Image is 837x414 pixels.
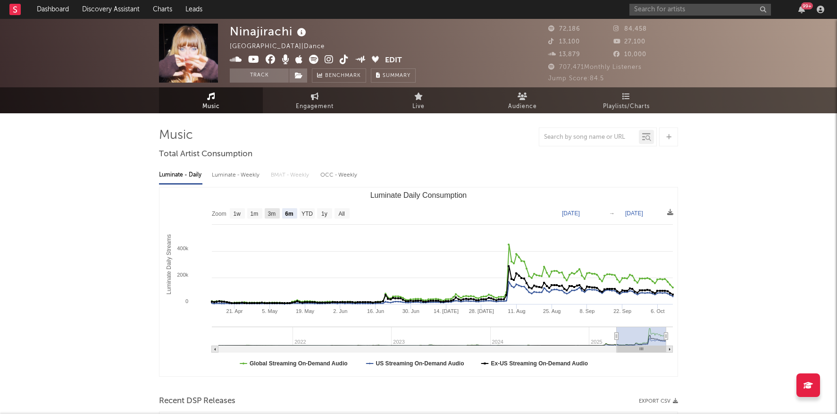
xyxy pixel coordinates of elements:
[580,308,595,314] text: 8. Sep
[548,26,580,32] span: 72,186
[609,210,615,217] text: →
[250,360,348,367] text: Global Streaming On-Demand Audio
[367,87,470,113] a: Live
[370,191,467,199] text: Luminate Daily Consumption
[625,210,643,217] text: [DATE]
[371,68,416,83] button: Summary
[801,2,813,9] div: 99 +
[491,360,588,367] text: Ex-US Streaming On-Demand Audio
[159,167,202,183] div: Luminate - Daily
[159,187,678,376] svg: Luminate Daily Consumption
[613,51,646,58] span: 10,000
[296,308,315,314] text: 19. May
[543,308,561,314] text: 25. Aug
[338,211,344,217] text: All
[263,87,367,113] a: Engagement
[613,26,647,32] span: 84,458
[177,245,188,251] text: 400k
[251,211,259,217] text: 1m
[226,308,243,314] text: 21. Apr
[470,87,574,113] a: Audience
[325,70,361,82] span: Benchmark
[166,234,172,294] text: Luminate Daily Streams
[613,39,645,45] span: 27,100
[367,308,384,314] text: 16. Jun
[385,55,402,67] button: Edit
[230,68,289,83] button: Track
[285,211,293,217] text: 6m
[230,41,335,52] div: [GEOGRAPHIC_DATA] | Dance
[508,101,537,112] span: Audience
[613,308,631,314] text: 22. Sep
[548,39,580,45] span: 13,100
[434,308,459,314] text: 14. [DATE]
[639,398,678,404] button: Export CSV
[320,167,358,183] div: OCC - Weekly
[548,51,580,58] span: 13,879
[383,73,410,78] span: Summary
[212,167,261,183] div: Luminate - Weekly
[321,211,327,217] text: 1y
[333,308,347,314] text: 2. Jun
[508,308,525,314] text: 11. Aug
[296,101,334,112] span: Engagement
[412,101,425,112] span: Live
[185,298,188,304] text: 0
[230,24,309,39] div: Ninajirachi
[301,211,313,217] text: YTD
[177,272,188,278] text: 200k
[159,396,235,407] span: Recent DSP Releases
[798,6,805,13] button: 99+
[376,360,464,367] text: US Streaming On-Demand Audio
[312,68,366,83] a: Benchmark
[159,149,252,160] span: Total Artist Consumption
[202,101,220,112] span: Music
[262,308,278,314] text: 5. May
[629,4,771,16] input: Search for artists
[212,211,226,217] text: Zoom
[548,64,642,70] span: 707,471 Monthly Listeners
[603,101,650,112] span: Playlists/Charts
[651,308,664,314] text: 6. Oct
[159,87,263,113] a: Music
[402,308,419,314] text: 30. Jun
[268,211,276,217] text: 3m
[562,210,580,217] text: [DATE]
[539,134,639,141] input: Search by song name or URL
[574,87,678,113] a: Playlists/Charts
[234,211,241,217] text: 1w
[469,308,494,314] text: 28. [DATE]
[548,76,604,82] span: Jump Score: 84.5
